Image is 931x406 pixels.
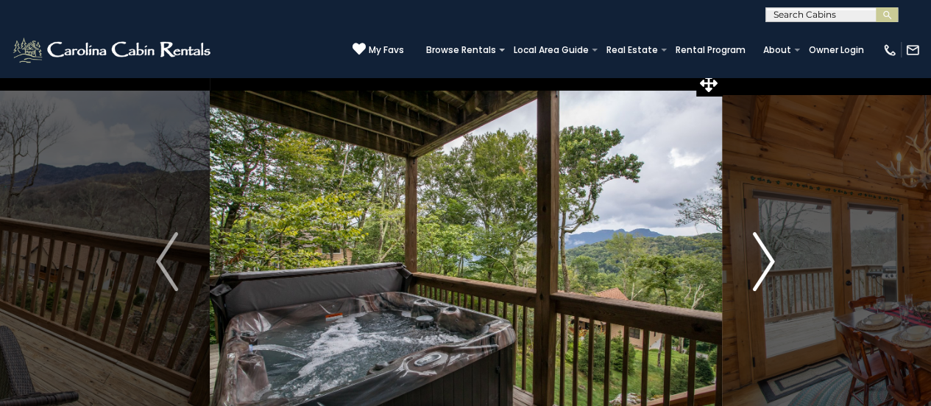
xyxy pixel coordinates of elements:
img: arrow [156,232,178,291]
a: Rental Program [668,40,753,60]
a: Browse Rentals [419,40,503,60]
img: mail-regular-white.png [905,43,920,57]
span: My Favs [369,43,404,57]
a: About [756,40,799,60]
img: White-1-2.png [11,35,215,65]
a: Owner Login [801,40,871,60]
a: Local Area Guide [506,40,596,60]
img: phone-regular-white.png [882,43,897,57]
img: arrow [753,232,775,291]
a: Real Estate [599,40,665,60]
a: My Favs [353,42,404,57]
